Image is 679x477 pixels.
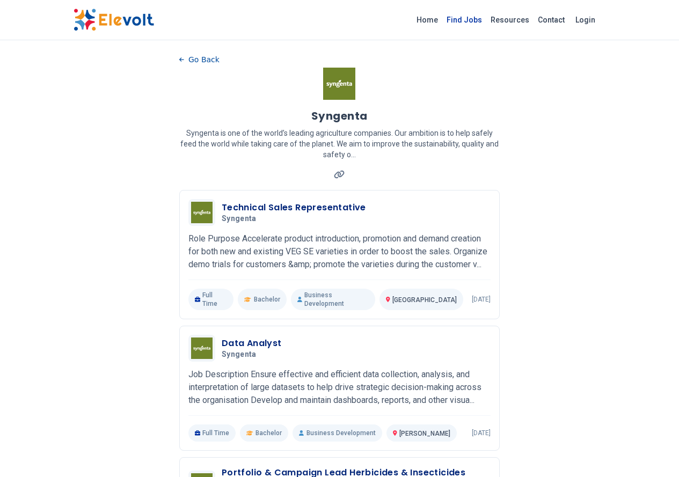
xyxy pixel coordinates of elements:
p: Role Purpose Accelerate product introduction, promotion and demand creation for both new and exis... [188,232,491,271]
img: Syngenta [191,202,213,223]
iframe: Chat Widget [625,425,679,477]
p: Full Time [188,289,234,310]
h3: Data Analyst [222,337,282,350]
span: [GEOGRAPHIC_DATA] [392,296,457,304]
span: Bachelor [254,295,280,304]
p: Full Time [188,424,236,442]
img: Elevolt [74,9,154,31]
span: Bachelor [255,429,282,437]
a: Home [412,11,442,28]
span: Syngenta [222,214,257,224]
img: Syngenta [191,337,213,359]
iframe: Advertisement [74,52,185,373]
p: Syngenta is one of the world’s leading agriculture companies. Our ambition is to help safely feed... [179,128,500,160]
span: [PERSON_NAME] [399,430,450,437]
h1: Syngenta [311,108,368,123]
p: Job Description Ensure effective and efficient data collection, analysis, and interpretation of l... [188,368,491,407]
a: Find Jobs [442,11,486,28]
iframe: Advertisement [517,52,627,373]
p: [DATE] [472,429,491,437]
p: Business Development [293,424,382,442]
a: Resources [486,11,534,28]
a: Contact [534,11,569,28]
button: Go Back [179,52,220,68]
img: Syngenta [323,68,355,100]
p: [DATE] [472,295,491,304]
h3: Technical Sales Representative [222,201,366,214]
a: Login [569,9,602,31]
a: SyngentaData AnalystSyngentaJob Description Ensure effective and efficient data collection, analy... [188,335,491,442]
span: Syngenta [222,350,257,359]
p: Business Development [291,289,376,310]
a: SyngentaTechnical Sales RepresentativeSyngentaRole Purpose Accelerate product introduction, promo... [188,199,491,310]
